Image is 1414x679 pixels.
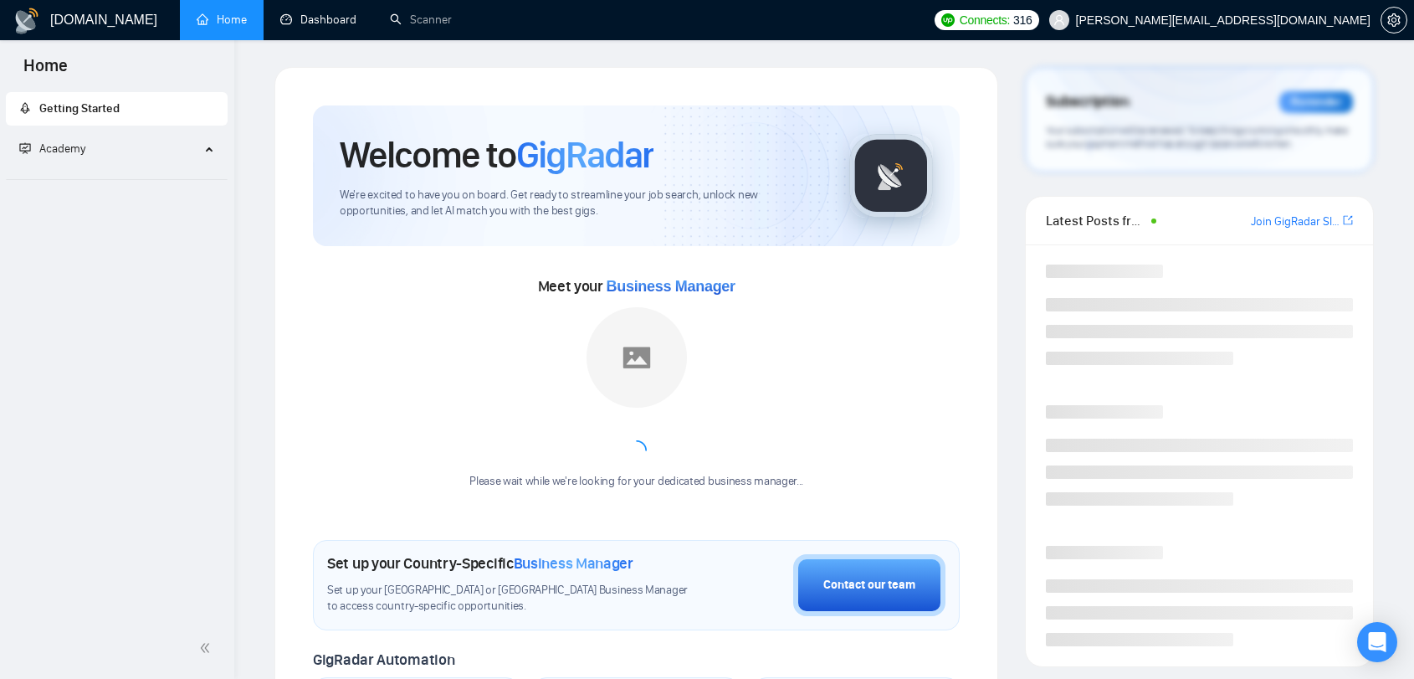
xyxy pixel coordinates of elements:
[607,278,735,295] span: Business Manager
[1013,11,1032,29] span: 316
[10,54,81,89] span: Home
[1381,13,1407,27] a: setting
[538,277,735,296] span: Meet your
[327,554,633,573] h1: Set up your Country-Specific
[1046,124,1347,151] span: Your subscription will be renewed. To keep things running smoothly, make sure your payment method...
[1343,213,1353,229] a: export
[6,92,228,126] li: Getting Started
[197,13,247,27] a: homeHome
[459,474,813,490] div: Please wait while we're looking for your dedicated business manager...
[1343,213,1353,227] span: export
[1046,88,1129,116] span: Subscription
[1279,91,1353,113] div: Reminder
[19,102,31,114] span: rocket
[390,13,452,27] a: searchScanner
[1381,7,1407,33] button: setting
[1046,210,1145,231] span: Latest Posts from the GigRadar Community
[622,436,651,465] span: loading
[340,188,822,219] span: We're excited to have you on board. Get ready to streamline your job search, unlock new opportuni...
[13,8,40,34] img: logo
[514,554,633,573] span: Business Manager
[793,554,945,616] button: Contact our team
[327,583,699,615] span: Set up your [GEOGRAPHIC_DATA] or [GEOGRAPHIC_DATA] Business Manager to access country-specific op...
[1053,14,1065,26] span: user
[280,13,356,27] a: dashboardDashboard
[19,142,31,154] span: fund-projection-screen
[313,651,454,669] span: GigRadar Automation
[340,132,653,177] h1: Welcome to
[941,13,955,27] img: upwork-logo.png
[199,640,216,656] span: double-left
[1251,213,1340,231] a: Join GigRadar Slack Community
[849,134,933,218] img: gigradar-logo.png
[39,101,120,116] span: Getting Started
[39,141,85,156] span: Academy
[1357,622,1397,662] div: Open Intercom Messenger
[960,11,1010,29] span: Connects:
[823,576,915,594] div: Contact our team
[516,132,653,177] span: GigRadar
[19,141,85,156] span: Academy
[587,307,687,408] img: placeholder.png
[6,172,228,183] li: Academy Homepage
